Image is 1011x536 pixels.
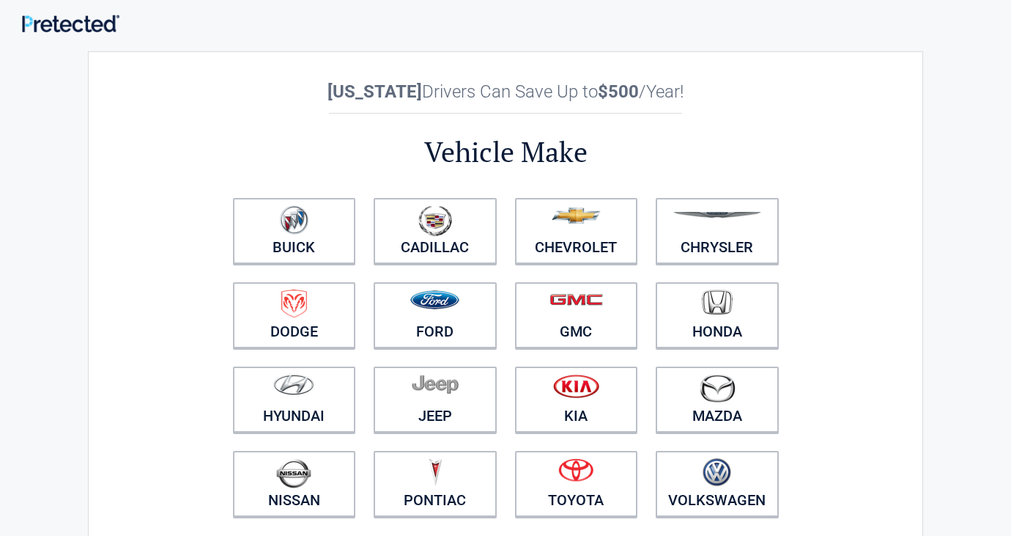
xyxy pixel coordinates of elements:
[656,198,779,264] a: Chrysler
[702,290,733,315] img: honda
[515,367,638,433] a: Kia
[233,282,356,348] a: Dodge
[598,81,639,102] b: $500
[410,290,459,309] img: ford
[699,374,736,403] img: mazda
[374,198,497,264] a: Cadillac
[374,367,497,433] a: Jeep
[515,198,638,264] a: Chevrolet
[276,458,311,488] img: nissan
[656,451,779,517] a: Volkswagen
[374,282,497,348] a: Ford
[233,198,356,264] a: Buick
[673,212,762,219] img: chrysler
[223,81,788,102] h2: Drivers Can Save Up to /Year
[428,458,442,486] img: pontiac
[233,451,356,517] a: Nissan
[233,367,356,433] a: Hyundai
[656,282,779,348] a: Honda
[515,282,638,348] a: GMC
[281,290,307,318] img: dodge
[549,293,603,306] img: gmc
[552,208,601,224] img: chevrolet
[418,205,452,236] img: cadillac
[515,451,638,517] a: Toyota
[703,458,731,487] img: volkswagen
[656,367,779,433] a: Mazda
[22,15,119,32] img: Main Logo
[553,374,599,398] img: kia
[223,133,788,171] h2: Vehicle Make
[327,81,422,102] b: [US_STATE]
[558,458,593,482] img: toyota
[280,205,308,235] img: buick
[374,451,497,517] a: Pontiac
[273,374,314,395] img: hyundai
[412,374,459,394] img: jeep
